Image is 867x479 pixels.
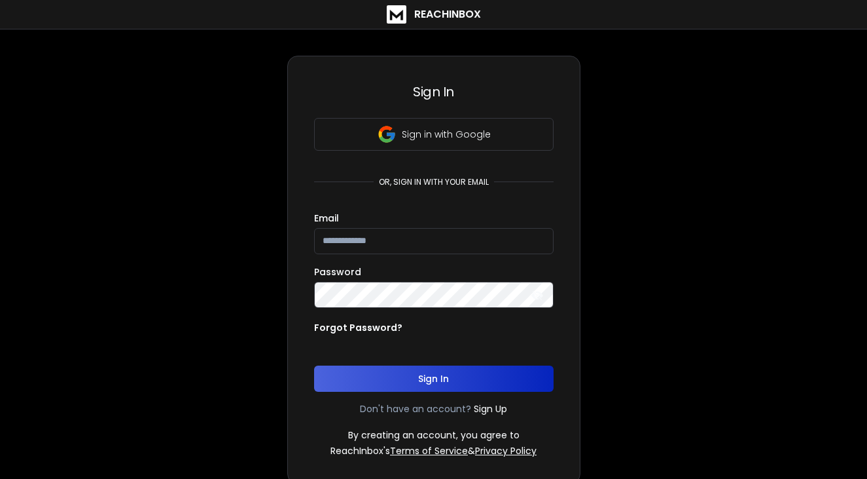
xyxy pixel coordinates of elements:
p: or, sign in with your email [374,177,494,187]
button: Sign In [314,366,554,392]
p: ReachInbox's & [330,444,537,457]
a: Sign Up [474,402,507,415]
p: By creating an account, you agree to [348,429,520,442]
p: Don't have an account? [360,402,471,415]
label: Password [314,267,361,277]
h1: ReachInbox [414,7,481,22]
a: Terms of Service [390,444,468,457]
p: Sign in with Google [402,128,491,141]
a: ReachInbox [387,5,481,24]
label: Email [314,214,339,223]
button: Sign in with Google [314,118,554,151]
img: logo [387,5,406,24]
a: Privacy Policy [475,444,537,457]
p: Forgot Password? [314,321,402,334]
h3: Sign In [314,83,554,101]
